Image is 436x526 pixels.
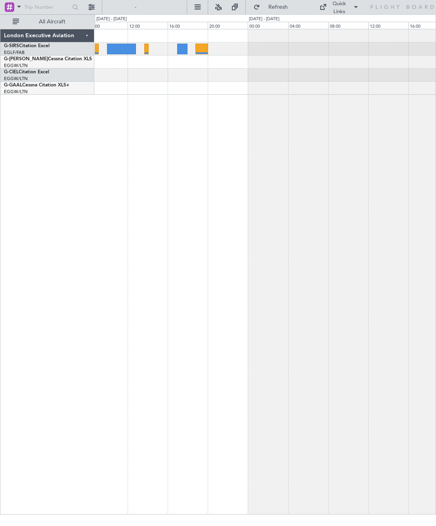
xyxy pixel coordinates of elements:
a: G-[PERSON_NAME]Cessna Citation XLS [4,57,92,61]
a: G-CIELCitation Excel [4,70,49,75]
a: EGLF/FAB [4,50,25,55]
a: G-SIRSCitation Excel [4,44,50,48]
a: EGGW/LTN [4,89,28,95]
span: Refresh [262,4,295,10]
div: 12:00 [368,22,408,29]
div: [DATE] - [DATE] [249,16,279,23]
span: G-GAAL [4,83,22,88]
button: Quick Links [316,1,363,13]
a: EGGW/LTN [4,63,28,69]
div: 20:00 [208,22,248,29]
div: 16:00 [168,22,208,29]
input: Trip Number [24,1,70,13]
button: Refresh [250,1,297,13]
a: G-GAALCessna Citation XLS+ [4,83,69,88]
div: 12:00 [128,22,168,29]
a: EGGW/LTN [4,76,28,82]
div: 08:00 [88,22,128,29]
button: All Aircraft [9,15,86,28]
span: G-SIRS [4,44,19,48]
span: G-[PERSON_NAME] [4,57,48,61]
div: 04:00 [288,22,328,29]
span: G-CIEL [4,70,19,75]
div: 00:00 [248,22,288,29]
span: All Aircraft [21,19,84,25]
div: [DATE] - [DATE] [96,16,127,23]
div: 08:00 [328,22,368,29]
